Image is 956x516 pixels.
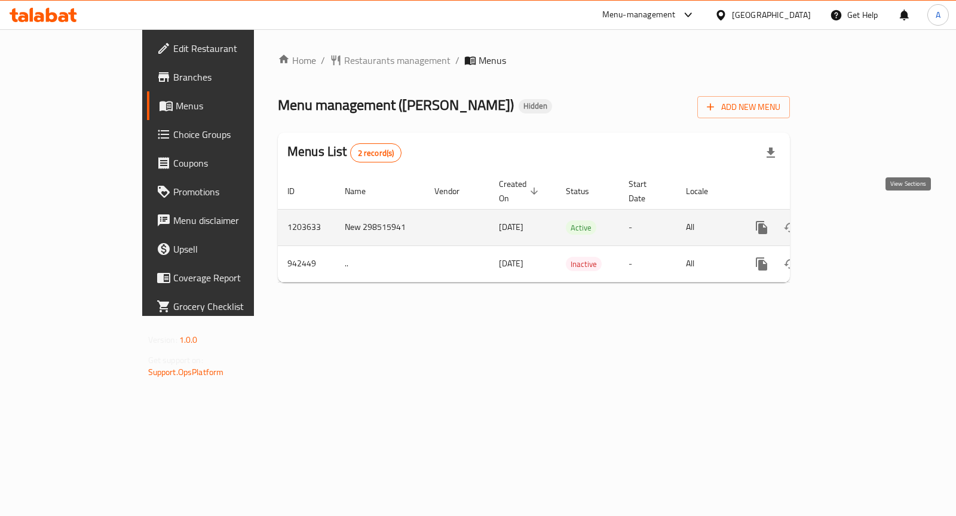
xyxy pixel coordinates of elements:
[566,221,596,235] span: Active
[776,213,805,242] button: Change Status
[147,63,302,91] a: Branches
[147,91,302,120] a: Menus
[686,184,724,198] span: Locale
[173,41,292,56] span: Edit Restaurant
[147,34,302,63] a: Edit Restaurant
[173,127,292,142] span: Choice Groups
[321,53,325,67] li: /
[148,332,177,348] span: Version:
[350,143,402,162] div: Total records count
[335,245,425,282] td: ..
[566,184,605,198] span: Status
[147,177,302,206] a: Promotions
[147,149,302,177] a: Coupons
[747,213,776,242] button: more
[455,53,459,67] li: /
[676,245,738,282] td: All
[351,148,402,159] span: 2 record(s)
[287,184,310,198] span: ID
[707,100,780,115] span: Add New Menu
[173,299,292,314] span: Grocery Checklist
[147,206,302,235] a: Menu disclaimer
[278,53,790,67] nav: breadcrumb
[278,209,335,245] td: 1203633
[278,173,872,282] table: enhanced table
[173,213,292,228] span: Menu disclaimer
[519,99,552,113] div: Hidden
[499,177,542,205] span: Created On
[747,250,776,278] button: more
[148,352,203,368] span: Get support on:
[566,257,602,271] div: Inactive
[147,235,302,263] a: Upsell
[173,70,292,84] span: Branches
[173,242,292,256] span: Upsell
[345,184,381,198] span: Name
[479,53,506,67] span: Menus
[278,91,514,118] span: Menu management ( [PERSON_NAME] )
[738,173,872,210] th: Actions
[434,184,475,198] span: Vendor
[278,245,335,282] td: 942449
[330,53,451,67] a: Restaurants management
[147,120,302,149] a: Choice Groups
[519,101,552,111] span: Hidden
[936,8,940,21] span: A
[619,209,676,245] td: -
[499,219,523,235] span: [DATE]
[676,209,738,245] td: All
[756,139,785,167] div: Export file
[287,143,402,162] h2: Menus List
[173,271,292,285] span: Coverage Report
[173,156,292,170] span: Coupons
[566,257,602,271] span: Inactive
[147,263,302,292] a: Coverage Report
[179,332,198,348] span: 1.0.0
[176,99,292,113] span: Menus
[335,209,425,245] td: New 298515941
[344,53,451,67] span: Restaurants management
[173,185,292,199] span: Promotions
[602,8,676,22] div: Menu-management
[776,250,805,278] button: Change Status
[499,256,523,271] span: [DATE]
[148,364,224,380] a: Support.OpsPlatform
[697,96,790,118] button: Add New Menu
[629,177,662,205] span: Start Date
[147,292,302,321] a: Grocery Checklist
[619,245,676,282] td: -
[732,8,811,21] div: [GEOGRAPHIC_DATA]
